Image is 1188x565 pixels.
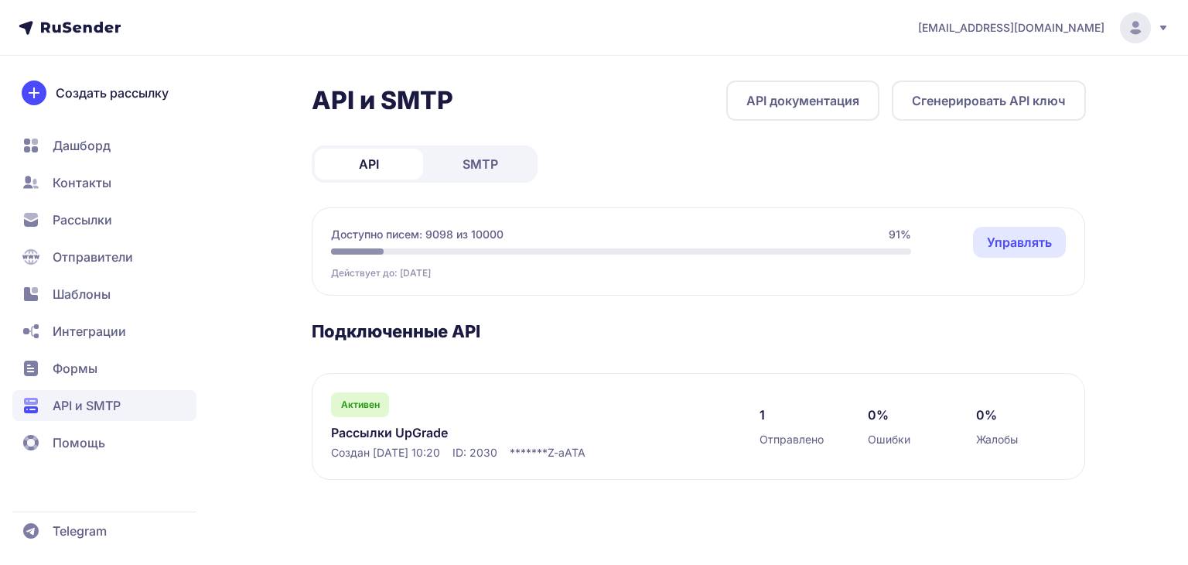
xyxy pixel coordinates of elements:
span: Z-aATA [548,445,585,461]
span: Рассылки [53,211,112,229]
span: Отправители [53,248,133,266]
span: Доступно писем: 9098 из 10000 [331,227,504,242]
span: Действует до: [DATE] [331,267,431,279]
a: API [315,149,423,180]
span: 0% [976,406,997,424]
a: API документация [726,80,879,121]
span: Telegram [53,522,107,540]
span: Формы [53,359,97,378]
span: Ошибки [868,432,910,447]
h2: API и SMTP [312,85,453,116]
span: Помощь [53,433,105,452]
span: Жалобы [976,432,1018,447]
span: 0% [868,406,889,424]
span: Активен [341,399,380,411]
span: ID: 2030 [452,445,497,461]
span: Дашборд [53,136,111,155]
span: API и SMTP [53,396,121,415]
span: 91% [889,227,911,242]
span: Интеграции [53,322,126,341]
span: SMTP [463,155,498,173]
span: Создан [DATE] 10:20 [331,445,440,461]
span: API [359,155,379,173]
h3: Подключенные API [312,320,1086,342]
a: SMTP [426,149,534,180]
span: Создать рассылку [56,84,169,102]
button: Сгенерировать API ключ [892,80,1086,121]
span: 1 [760,406,765,424]
span: Контакты [53,173,111,192]
span: [EMAIL_ADDRESS][DOMAIN_NAME] [918,20,1104,36]
a: Telegram [12,515,196,546]
a: Рассылки UpGrade [331,423,648,442]
span: Шаблоны [53,285,111,303]
span: Отправлено [760,432,824,447]
a: Управлять [973,227,1066,258]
